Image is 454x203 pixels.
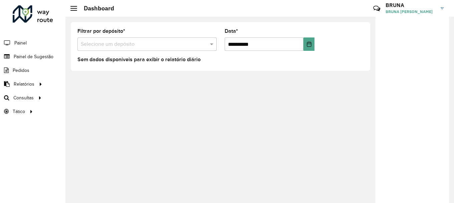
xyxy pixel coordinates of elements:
[77,56,201,64] label: Sem dados disponíveis para exibir o relatório diário
[13,67,29,74] span: Pedidos
[77,27,125,35] label: Filtrar por depósito
[386,9,436,15] span: BRUNA [PERSON_NAME]
[13,108,25,115] span: Tático
[14,81,34,88] span: Relatórios
[370,1,384,16] a: Contato Rápido
[14,39,27,46] span: Painel
[14,53,53,60] span: Painel de Sugestão
[386,2,436,8] h3: BRUNA
[77,5,114,12] h2: Dashboard
[303,37,314,51] button: Choose Date
[13,94,34,101] span: Consultas
[225,27,238,35] label: Data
